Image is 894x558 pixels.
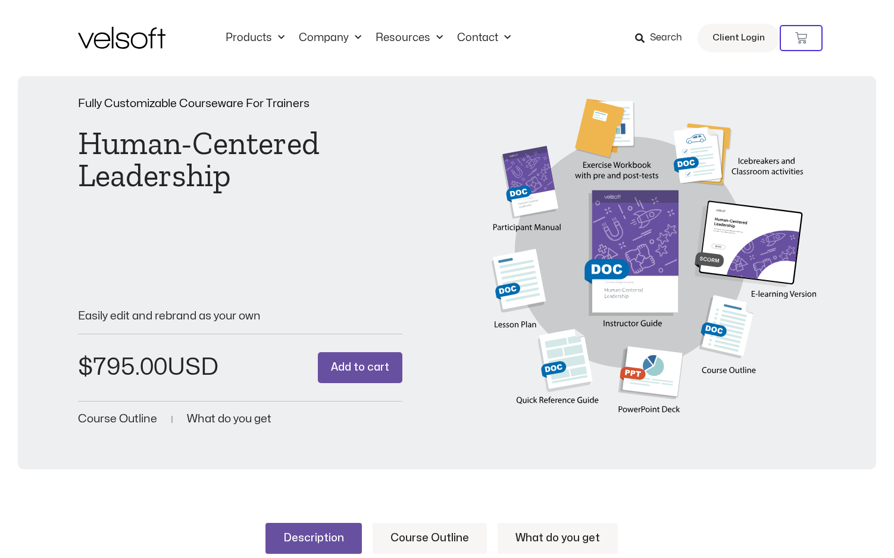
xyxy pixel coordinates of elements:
span: Client Login [712,30,765,46]
img: Second Product Image [492,99,816,427]
a: Client Login [698,24,780,52]
a: ProductsMenu Toggle [218,32,292,45]
span: Search [650,30,682,46]
a: ContactMenu Toggle [450,32,518,45]
a: Course Outline [373,523,487,554]
p: Fully Customizable Courseware For Trainers [78,98,402,109]
button: Add to cart [318,352,402,384]
a: CompanyMenu Toggle [292,32,368,45]
a: What do you get [498,523,618,554]
a: Search [635,28,690,48]
p: Easily edit and rebrand as your own [78,311,402,322]
h1: Human-Centered Leadership [78,127,402,192]
a: Description [265,523,362,554]
span: $ [78,356,93,379]
a: ResourcesMenu Toggle [368,32,450,45]
img: Velsoft Training Materials [78,27,165,49]
bdi: 795.00 [78,356,167,379]
a: What do you get [187,413,271,425]
a: Course Outline [78,413,157,425]
nav: Menu [218,32,518,45]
